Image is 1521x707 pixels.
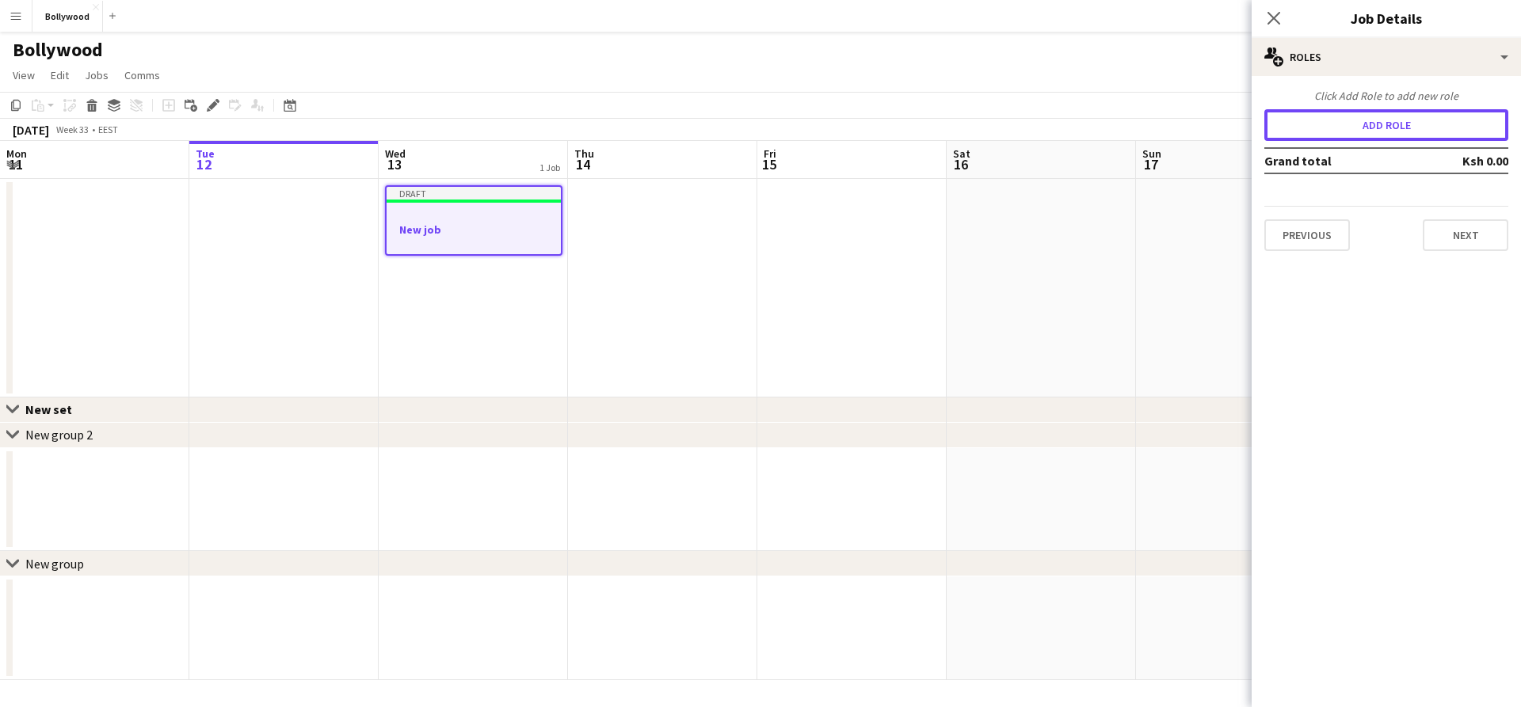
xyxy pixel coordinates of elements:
[1264,148,1409,173] td: Grand total
[13,122,49,138] div: [DATE]
[1423,219,1508,251] button: Next
[383,155,406,173] span: 13
[1252,38,1521,76] div: Roles
[953,146,970,161] span: Sat
[1264,219,1350,251] button: Previous
[85,68,109,82] span: Jobs
[387,187,561,200] div: Draft
[193,155,215,173] span: 12
[6,65,41,86] a: View
[574,146,594,161] span: Thu
[764,146,776,161] span: Fri
[1409,148,1508,173] td: Ksh 0.00
[572,155,594,173] span: 14
[13,38,103,62] h1: Bollywood
[539,162,560,173] div: 1 Job
[98,124,118,135] div: EEST
[78,65,115,86] a: Jobs
[1264,109,1508,141] button: Add role
[13,68,35,82] span: View
[44,65,75,86] a: Edit
[951,155,970,173] span: 16
[118,65,166,86] a: Comms
[25,401,85,417] div: New set
[1264,89,1508,103] div: Click Add Role to add new role
[1140,155,1161,173] span: 17
[51,68,69,82] span: Edit
[385,185,562,256] app-job-card: DraftNew job
[761,155,776,173] span: 15
[52,124,92,135] span: Week 33
[124,68,160,82] span: Comms
[6,146,27,161] span: Mon
[1142,146,1161,161] span: Sun
[196,146,215,161] span: Tue
[387,222,561,237] h3: New job
[25,556,84,572] div: New group
[25,427,93,443] div: New group 2
[32,1,103,32] button: Bollywood
[1252,8,1521,29] h3: Job Details
[385,146,406,161] span: Wed
[4,155,27,173] span: 11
